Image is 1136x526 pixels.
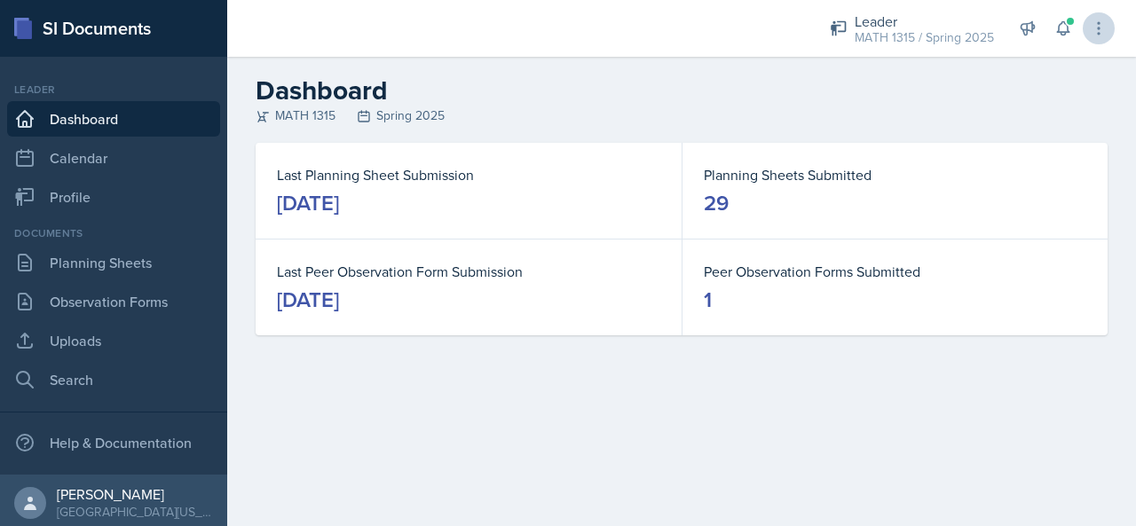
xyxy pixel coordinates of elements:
a: Uploads [7,323,220,358]
dt: Last Peer Observation Form Submission [277,261,660,282]
div: [DATE] [277,286,339,314]
div: Help & Documentation [7,425,220,460]
div: 1 [704,286,712,314]
a: Profile [7,179,220,215]
dt: Last Planning Sheet Submission [277,164,660,185]
h2: Dashboard [256,75,1108,106]
div: Leader [855,11,994,32]
div: Documents [7,225,220,241]
a: Planning Sheets [7,245,220,280]
div: Leader [7,82,220,98]
div: MATH 1315 Spring 2025 [256,106,1108,125]
dt: Peer Observation Forms Submitted [704,261,1086,282]
div: MATH 1315 / Spring 2025 [855,28,994,47]
a: Search [7,362,220,397]
dt: Planning Sheets Submitted [704,164,1086,185]
a: Calendar [7,140,220,176]
a: Observation Forms [7,284,220,319]
div: [PERSON_NAME] [57,485,213,503]
div: 29 [704,189,729,217]
div: [DATE] [277,189,339,217]
div: [GEOGRAPHIC_DATA][US_STATE] [57,503,213,521]
a: Dashboard [7,101,220,137]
